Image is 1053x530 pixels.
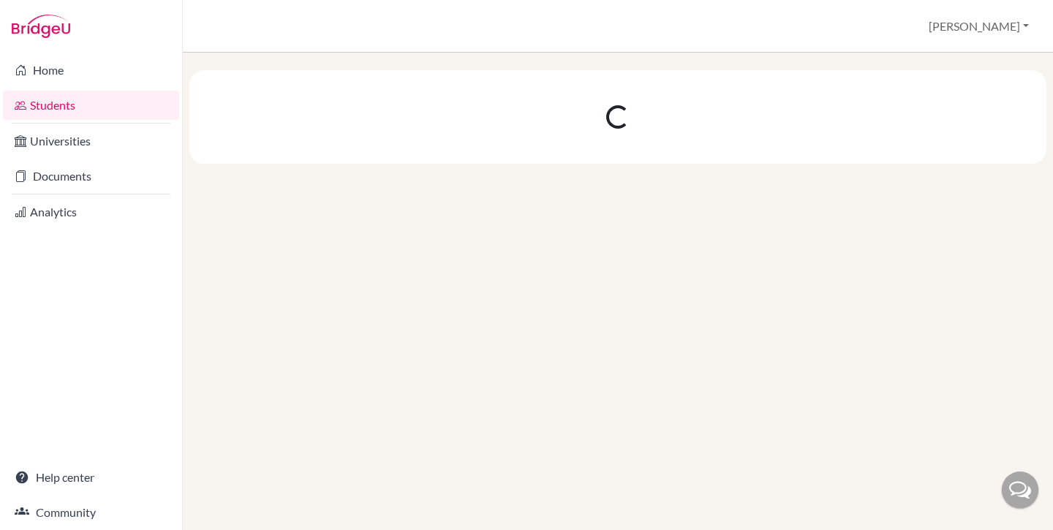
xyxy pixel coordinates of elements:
[3,91,179,120] a: Students
[3,162,179,191] a: Documents
[3,498,179,527] a: Community
[34,10,64,23] span: Help
[922,12,1035,40] button: [PERSON_NAME]
[3,126,179,156] a: Universities
[3,197,179,227] a: Analytics
[3,56,179,85] a: Home
[3,463,179,492] a: Help center
[12,15,70,38] img: Bridge-U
